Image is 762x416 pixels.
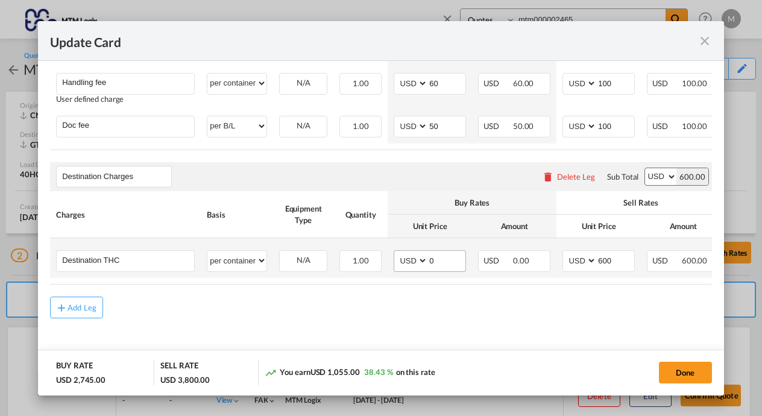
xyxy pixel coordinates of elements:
md-icon: icon-trending-up [265,367,277,379]
input: 100 [597,116,634,134]
span: 100.00 [682,121,707,131]
div: Buy Rates [394,197,550,208]
div: You earn on this rate [265,367,435,379]
span: USD [483,121,511,131]
select: per container [207,74,266,93]
div: USD 3,800.00 [160,374,210,385]
md-input-container: Destination THC [57,251,194,269]
div: User defined charge [56,95,195,104]
div: Basis [207,209,267,220]
span: 1.00 [353,256,369,265]
input: Charge Name [62,74,194,92]
span: USD [652,121,680,131]
span: USD [652,256,680,265]
md-dialog: Update CardPort of ... [38,21,724,396]
th: Amount [641,215,725,238]
th: Unit Price [556,215,641,238]
span: USD [483,78,511,88]
span: USD [652,78,680,88]
div: 600.00 [676,168,708,185]
div: Update Card [50,33,697,48]
div: Charges [56,209,195,220]
md-icon: icon-delete [542,171,554,183]
th: Amount [472,215,556,238]
div: N/A [280,116,327,135]
input: 50 [428,116,465,134]
input: 60 [428,74,465,92]
div: USD 2,745.00 [56,374,105,385]
input: Charge Name [62,251,194,269]
th: Unit Price [388,215,472,238]
div: Sub Total [607,171,638,182]
span: 0.00 [513,256,529,265]
select: per B/L [207,116,266,136]
select: per container [207,251,266,270]
button: Delete Leg [542,172,595,181]
span: 60.00 [513,78,534,88]
button: Done [659,362,712,383]
button: Add Leg [50,297,103,318]
input: 600 [597,251,634,269]
md-input-container: Doc fee [57,116,194,134]
input: 100 [597,74,634,92]
span: 50.00 [513,121,534,131]
div: Add Leg [68,304,96,311]
div: BUY RATE [56,360,92,374]
span: 1.00 [353,78,369,88]
md-icon: icon-close fg-AAA8AD m-0 pointer [697,34,712,48]
span: 100.00 [682,78,707,88]
div: N/A [280,74,327,92]
div: Delete Leg [557,172,595,181]
div: Sell Rates [562,197,719,208]
span: 600.00 [682,256,707,265]
input: Leg Name [62,168,171,186]
input: Charge Name [62,116,194,134]
md-icon: icon-plus md-link-fg s20 [55,301,68,314]
span: 38.43 % [364,367,392,377]
div: SELL RATE [160,360,198,374]
input: 0 [428,251,465,269]
span: USD 1,055.00 [310,367,360,377]
div: Quantity [339,209,382,220]
md-input-container: Handling fee [57,74,194,92]
span: USD [483,256,511,265]
div: N/A [280,251,327,269]
div: Equipment Type [279,203,327,225]
span: 1.00 [353,121,369,131]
